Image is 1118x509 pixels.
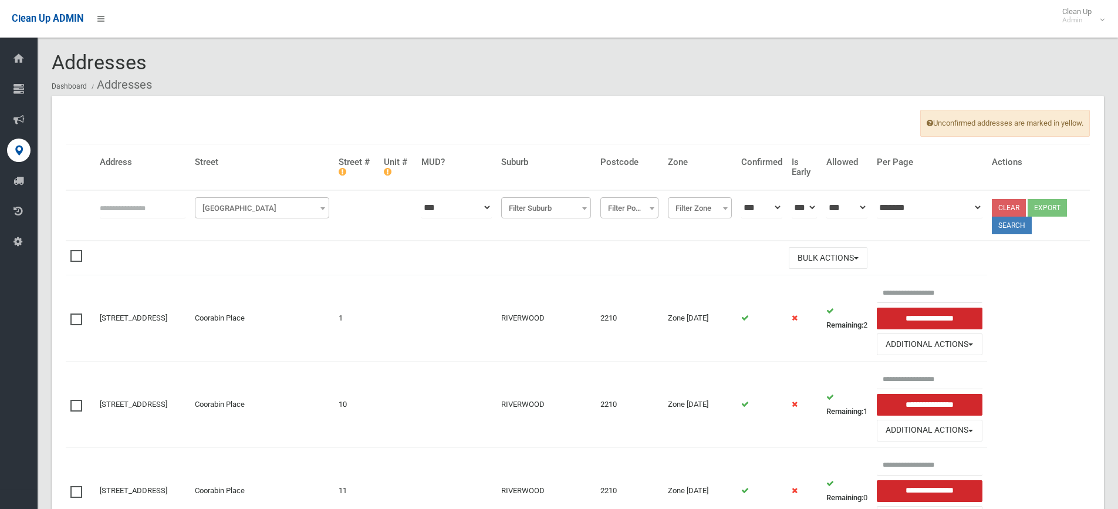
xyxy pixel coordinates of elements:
a: [STREET_ADDRESS] [100,314,167,322]
td: 2210 [596,275,663,362]
span: Filter Suburb [504,200,588,217]
h4: Is Early [792,157,817,177]
td: RIVERWOOD [496,275,596,362]
td: 2 [822,275,872,362]
strong: Remaining: [826,493,863,502]
td: Coorabin Place [190,275,334,362]
td: Zone [DATE] [663,362,737,448]
td: Coorabin Place [190,362,334,448]
td: 2210 [596,362,663,448]
h4: Confirmed [741,157,782,167]
button: Export [1028,199,1067,217]
a: Dashboard [52,82,87,90]
span: Filter Zone [671,200,729,217]
span: Clean Up [1056,7,1103,25]
td: 10 [334,362,379,448]
h4: Address [100,157,185,167]
td: 1 [822,362,872,448]
a: Clear [992,199,1026,217]
h4: Allowed [826,157,867,167]
h4: Suburb [501,157,591,167]
span: Addresses [52,50,147,74]
span: Filter Postcode [600,197,658,218]
h4: Postcode [600,157,658,167]
a: [STREET_ADDRESS] [100,486,167,495]
span: Unconfirmed addresses are marked in yellow. [920,110,1090,137]
td: RIVERWOOD [496,362,596,448]
span: Filter Suburb [501,197,591,218]
h4: Per Page [877,157,982,167]
span: Filter Postcode [603,200,656,217]
small: Admin [1062,16,1092,25]
span: Filter Street [195,197,329,218]
h4: Street [195,157,329,167]
span: Filter Street [198,200,326,217]
h4: Street # [339,157,374,177]
a: [STREET_ADDRESS] [100,400,167,409]
h4: Zone [668,157,732,167]
span: Filter Zone [668,197,732,218]
strong: Remaining: [826,321,863,329]
span: Clean Up ADMIN [12,13,83,24]
button: Bulk Actions [789,247,867,269]
h4: MUD? [421,157,492,167]
button: Additional Actions [877,420,982,441]
td: 1 [334,275,379,362]
h4: Unit # [384,157,412,177]
li: Addresses [89,74,152,96]
button: Additional Actions [877,333,982,355]
button: Search [992,217,1032,234]
td: Zone [DATE] [663,275,737,362]
strong: Remaining: [826,407,863,416]
h4: Actions [992,157,1086,167]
